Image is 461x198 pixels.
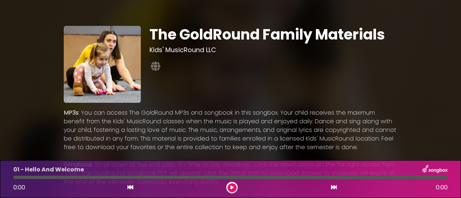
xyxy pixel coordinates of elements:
[64,109,79,117] strong: MP3s
[422,165,448,174] img: songbox-logo-white.png
[13,183,25,192] span: 0:00
[149,46,398,54] h3: Kids' MusicRound LLC
[64,26,141,103] img: HqVE6FxwRSS1aCXq0zK9
[13,165,84,174] p: 01 - Hello And Welcome
[149,26,398,43] h1: The GoldRound Family Materials
[436,183,448,192] span: 0:00
[64,109,397,152] p: : You can access The GoldRound MP3s and songbook in this songbox. Your child receives the maximum...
